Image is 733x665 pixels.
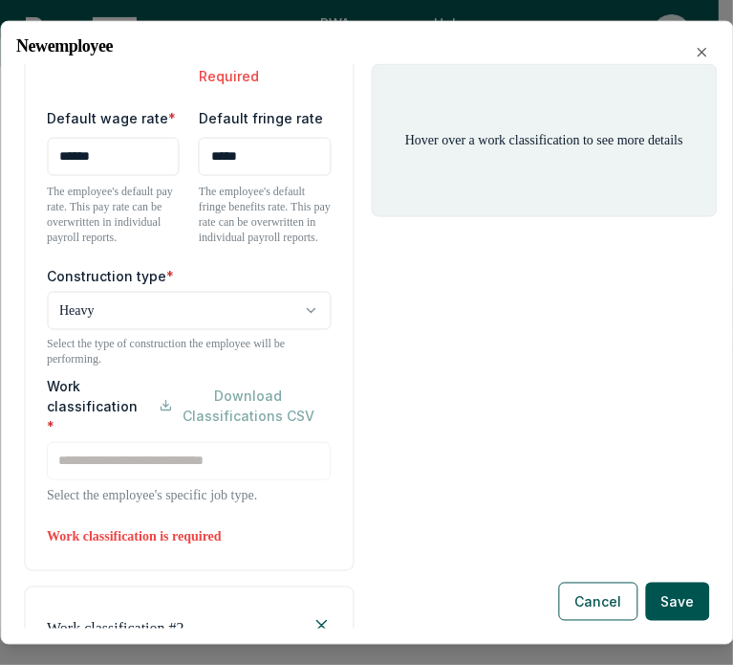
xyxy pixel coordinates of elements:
[47,335,332,366] p: Select the type of construction the employee will be performing.
[47,526,332,546] p: Work classification is required
[405,130,683,150] p: Hover over a work classification to see more details
[47,375,144,435] label: Work classification
[645,583,709,621] button: Save
[47,183,180,244] p: The employee's default pay rate. This pay rate can be overwritten in individual payroll reports.
[47,617,184,640] h4: Work classification # 2
[47,485,332,505] p: Select the employee's specific job type.
[199,109,323,125] label: Default fringe rate
[47,265,332,285] label: Construction type
[47,109,176,125] label: Default wage rate
[558,583,637,621] button: Cancel
[16,36,717,54] h2: New employee
[199,65,332,85] p: Required
[199,183,332,244] p: The employee's default fringe benefits rate. This pay rate can be overwritten in individual payro...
